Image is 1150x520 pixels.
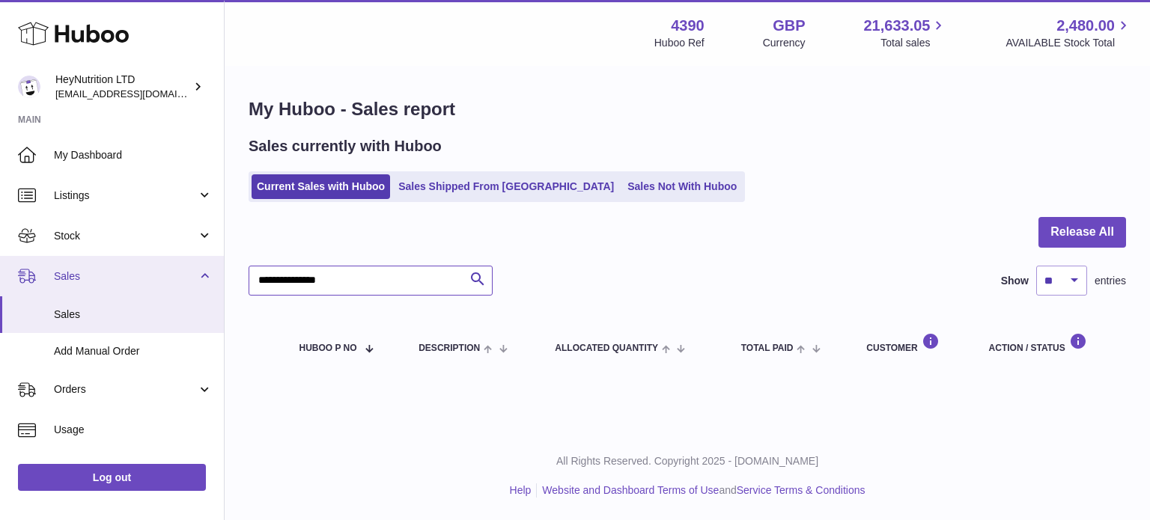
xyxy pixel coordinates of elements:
a: Website and Dashboard Terms of Use [542,484,719,496]
strong: 4390 [671,16,705,36]
span: Huboo P no [299,343,357,353]
a: Sales Shipped From [GEOGRAPHIC_DATA] [393,174,619,199]
a: Service Terms & Conditions [737,484,865,496]
a: 21,633.05 Total sales [863,16,947,50]
div: Action / Status [989,333,1111,353]
div: Currency [763,36,806,50]
div: Huboo Ref [654,36,705,50]
li: and [537,483,865,498]
span: entries [1095,274,1126,288]
a: Log out [18,464,206,491]
span: Usage [54,423,213,437]
span: AVAILABLE Stock Total [1006,36,1132,50]
span: My Dashboard [54,148,213,162]
h2: Sales currently with Huboo [249,136,442,156]
a: Help [510,484,532,496]
a: Current Sales with Huboo [252,174,390,199]
span: 21,633.05 [863,16,930,36]
span: Description [419,343,480,353]
span: Total paid [741,343,794,353]
label: Show [1001,274,1029,288]
span: [EMAIL_ADDRESS][DOMAIN_NAME] [55,88,220,100]
div: HeyNutrition LTD [55,73,190,101]
span: Listings [54,189,197,203]
span: Sales [54,308,213,322]
div: Customer [866,333,958,353]
a: Sales Not With Huboo [622,174,742,199]
span: Orders [54,382,197,397]
button: Release All [1038,217,1126,248]
span: Add Manual Order [54,344,213,358]
a: 2,480.00 AVAILABLE Stock Total [1006,16,1132,50]
p: All Rights Reserved. Copyright 2025 - [DOMAIN_NAME] [237,454,1138,468]
img: info@heynutrition.com [18,76,40,98]
span: ALLOCATED Quantity [555,343,658,353]
span: 2,480.00 [1056,16,1115,36]
h1: My Huboo - Sales report [249,97,1126,121]
span: Sales [54,269,197,284]
span: Total sales [880,36,947,50]
strong: GBP [773,16,805,36]
span: Stock [54,229,197,243]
